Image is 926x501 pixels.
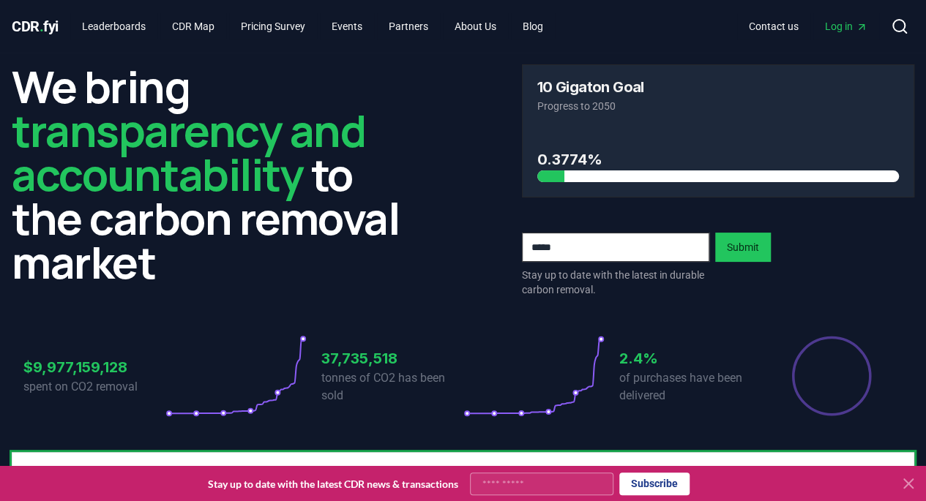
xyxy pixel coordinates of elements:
nav: Main [737,13,879,39]
p: spent on CO2 removal [23,378,165,396]
h3: 0.3774% [537,148,900,170]
h3: 2.4% [619,347,761,369]
span: Log in [825,19,867,34]
a: Pricing Survey [229,13,317,39]
h3: $9,977,159,128 [23,356,165,378]
a: Blog [511,13,555,39]
span: CDR fyi [12,18,59,35]
div: Percentage of sales delivered [791,335,873,417]
p: Progress to 2050 [537,99,900,113]
span: transparency and accountability [12,100,365,204]
a: CDR Map [160,13,226,39]
p: tonnes of CO2 has been sold [321,369,463,404]
a: Contact us [737,13,810,39]
p: Stay up to date with the latest in durable carbon removal. [522,268,709,297]
a: About Us [443,13,508,39]
a: Log in [813,13,879,39]
h3: 37,735,518 [321,347,463,369]
button: Submit [715,233,771,262]
a: Partners [377,13,440,39]
a: Leaderboards [70,13,157,39]
span: . [40,18,44,35]
a: CDR.fyi [12,16,59,37]
h3: 10 Gigaton Goal [537,80,644,94]
a: Events [320,13,374,39]
nav: Main [70,13,555,39]
h2: We bring to the carbon removal market [12,64,405,284]
p: of purchases have been delivered [619,369,761,404]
